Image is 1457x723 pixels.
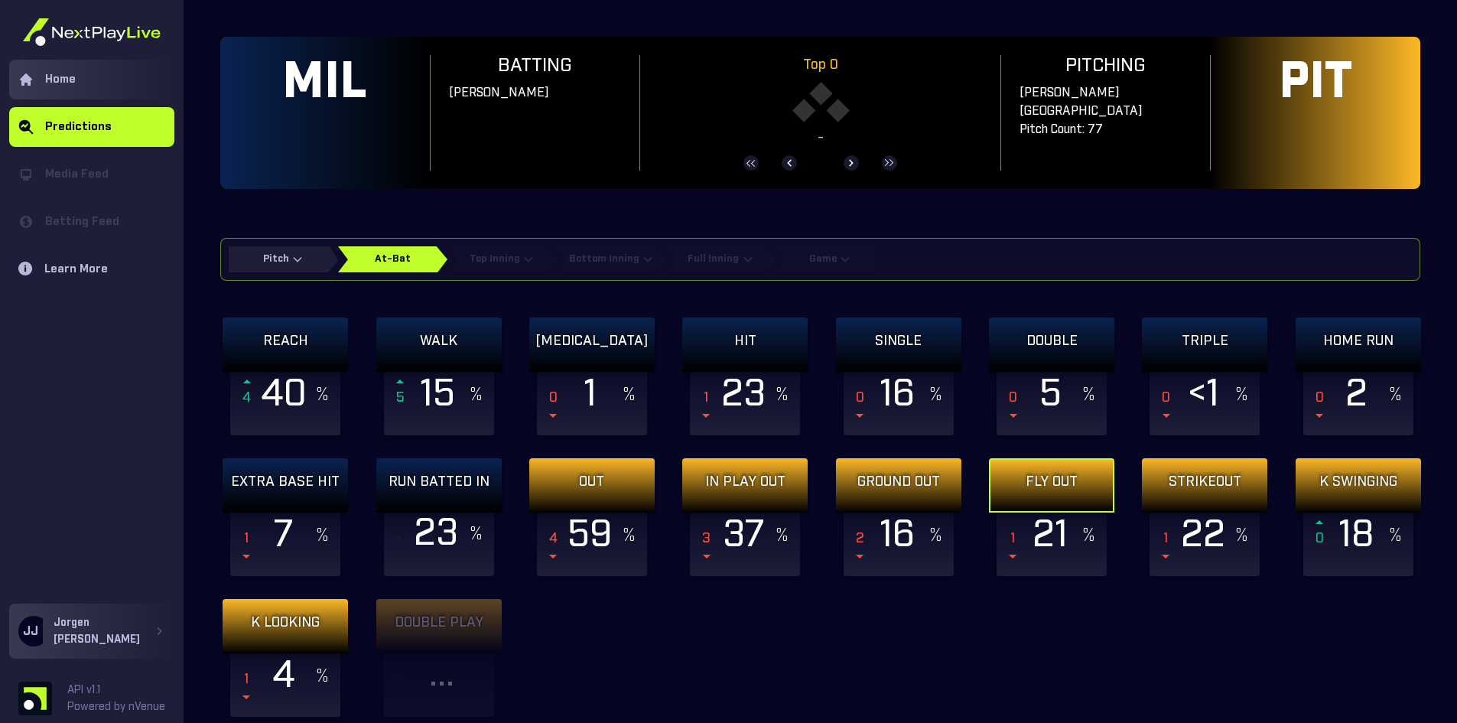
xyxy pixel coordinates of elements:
h4: 0 [1162,390,1170,407]
h4: 0 [1009,390,1017,407]
h4: 2 [856,531,864,548]
h3: % [317,666,328,688]
button: Pitch [229,246,338,272]
h2: 2 [1345,373,1368,418]
img: logo [23,18,161,46]
h3: % [317,384,328,406]
h4: WALK [420,334,457,350]
h3: % [930,384,942,406]
h4: HIT [734,334,756,350]
a: Home [9,60,174,99]
h3: % [1083,384,1094,406]
h4: 3 [702,531,711,548]
h4: SINGLE [875,334,922,350]
h2: 1 [584,373,597,418]
h3: % [470,384,482,406]
h2: 15 [420,373,455,418]
h2: ... [429,653,454,698]
h3: % [470,523,482,546]
p: Pitch Count: 77 [1020,120,1103,138]
h2: 37 [723,514,765,559]
h2: 4 [272,655,295,699]
h2: 40 [261,373,307,418]
h2: 23 [721,373,766,418]
h4: 4 [549,531,558,548]
text: JJ [23,625,38,637]
h3: % [623,384,635,406]
h4: STRIKEOUT [1169,474,1241,491]
p: Powered by nVenue [67,699,165,715]
h4: 5 [396,390,405,407]
h4: K SWINGING [1319,474,1397,491]
h3: % [1083,525,1094,547]
h1: MIL [233,55,418,112]
div: Back 1 batter [782,155,797,171]
a: Learn More [9,249,174,288]
h4: RUN BATTED IN [389,474,489,491]
h4: REACH [263,334,308,350]
div: At-Bat [338,246,447,272]
h4: IN PLAY OUT [705,474,785,491]
div: - [384,513,494,563]
h4: 0 [549,390,558,407]
p: API v 1.1 [67,682,165,699]
p: [PERSON_NAME][GEOGRAPHIC_DATA] [1020,83,1192,120]
h4: BATTING [449,55,622,77]
h2: 5 [1039,373,1062,418]
h3: % [930,525,942,547]
h4: OUT [579,474,604,491]
h4: 0 [856,390,864,407]
h3: % [1390,384,1401,406]
h4: 1 [1163,531,1169,548]
h4: 1 [1010,531,1016,548]
h2: 7 [273,514,294,559]
h2: 21 [1033,514,1068,559]
h2: 22 [1181,514,1225,559]
div: Forward 1 pitch [882,155,897,171]
h4: GROUND OUT [857,474,940,491]
h3: % [1236,384,1247,406]
h4: [MEDICAL_DATA] [535,334,648,350]
h4: 4 [242,390,251,407]
h4: 0 [1316,531,1324,548]
h1: PIT [1223,55,1408,112]
p: [PERSON_NAME] [449,83,549,102]
h3: % [623,525,635,547]
h4: K LOOKING [251,615,320,632]
h3: % [1390,525,1401,547]
h4: EXTRA BASE HIT [231,474,340,491]
div: Forward 1 batter [844,155,859,171]
h3: % [776,384,788,406]
h4: DOUBLE [1026,334,1078,350]
h3: % [1236,525,1247,547]
h4: DOUBLE PLAY [395,615,483,632]
h4: 1 [704,390,709,407]
p: - [792,129,850,149]
h4: PITCHING [1020,55,1192,77]
h4: HOME RUN [1323,334,1394,350]
h4: 1 [244,672,249,689]
a: Predictions [9,107,174,147]
h4: TRIPLE [1182,334,1228,350]
h3: % [317,525,328,547]
h2: 18 [1338,514,1374,559]
h4: 1 [244,531,249,548]
div: API v1.1 Powered by nVenue [9,682,174,715]
h2: 16 [880,373,915,418]
h2: 59 [568,514,613,559]
h4: FLY OUT [1026,474,1078,491]
h2: Jorgen [PERSON_NAME] [54,614,154,648]
h4: 0 [1316,390,1324,407]
h2: <1 [1188,373,1219,418]
p: Top 0 [792,55,850,76]
div: Back 1 pitch [743,155,759,171]
h2: 23 [414,513,458,557]
h3: % [776,525,788,547]
h2: 16 [880,514,915,559]
div: - [384,653,494,704]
